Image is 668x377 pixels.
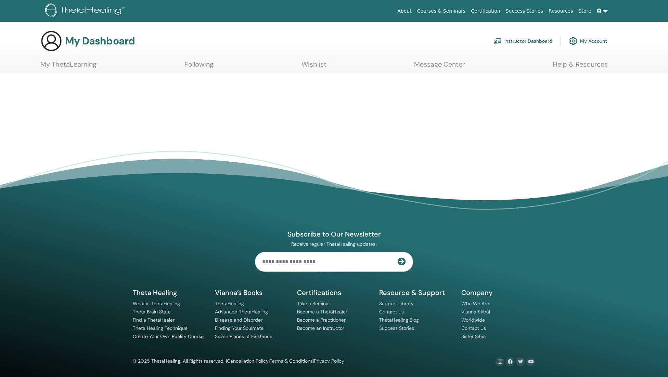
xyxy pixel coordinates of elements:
[569,35,577,47] img: cog.svg
[133,309,171,315] a: Theta Brain State
[461,288,535,297] h5: Company
[65,35,135,47] h3: My Dashboard
[133,300,180,307] a: What is ThetaHealing
[379,309,404,315] a: Contact Us
[133,333,204,339] a: Create Your Own Reality Course
[461,317,485,323] a: Worldwide
[314,358,344,364] a: Privacy Policy
[215,300,244,307] a: ThetaHealing
[215,288,289,297] h5: Vianna’s Books
[133,288,207,297] h5: Theta Healing
[461,325,486,331] a: Contact Us
[297,309,347,315] a: Become a ThetaHealer
[215,333,272,339] a: Seven Planes of Existence
[45,3,127,19] img: logo.png
[297,288,371,297] h5: Certifications
[414,60,465,73] a: Message Center
[461,333,486,339] a: Sister Sites
[270,358,313,364] a: Terms & Conditions
[297,325,344,331] a: Become an Instructor
[227,358,269,364] a: Cancellation Policy
[215,325,264,331] a: Finding Your Soulmate
[215,309,268,315] a: Advanced ThetaHealing
[297,300,330,307] a: Take a Seminar
[553,60,608,73] a: Help & Resources
[379,288,453,297] h5: Resource & Support
[297,317,346,323] a: Become a Practitioner
[133,325,188,331] a: Theta Healing Technique
[255,241,413,247] p: Receive regular ThetaHealing updates!
[461,300,489,307] a: Who We Are
[461,309,490,315] a: Vianna Stibal
[133,357,344,365] div: © 2025 ThetaHealing. All Rights reserved. | | |
[493,38,502,44] img: chalkboard-teacher.svg
[184,60,214,73] a: Following
[468,5,503,17] a: Certification
[569,33,607,49] a: My Account
[395,5,414,17] a: About
[379,325,414,331] a: Success Stories
[40,30,62,52] img: generic-user-icon.jpg
[215,317,262,323] a: Disease and Disorder
[493,33,552,49] a: Instructor Dashboard
[255,230,413,239] h4: Subscribe to Our Newsletter
[40,60,97,73] a: My ThetaLearning
[379,317,419,323] a: ThetaHealing Blog
[379,300,414,307] a: Support Library
[414,5,468,17] a: Courses & Seminars
[576,5,594,17] a: Store
[133,317,175,323] a: Find a ThetaHealer
[546,5,576,17] a: Resources
[301,60,326,73] a: Wishlist
[503,5,546,17] a: Success Stories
